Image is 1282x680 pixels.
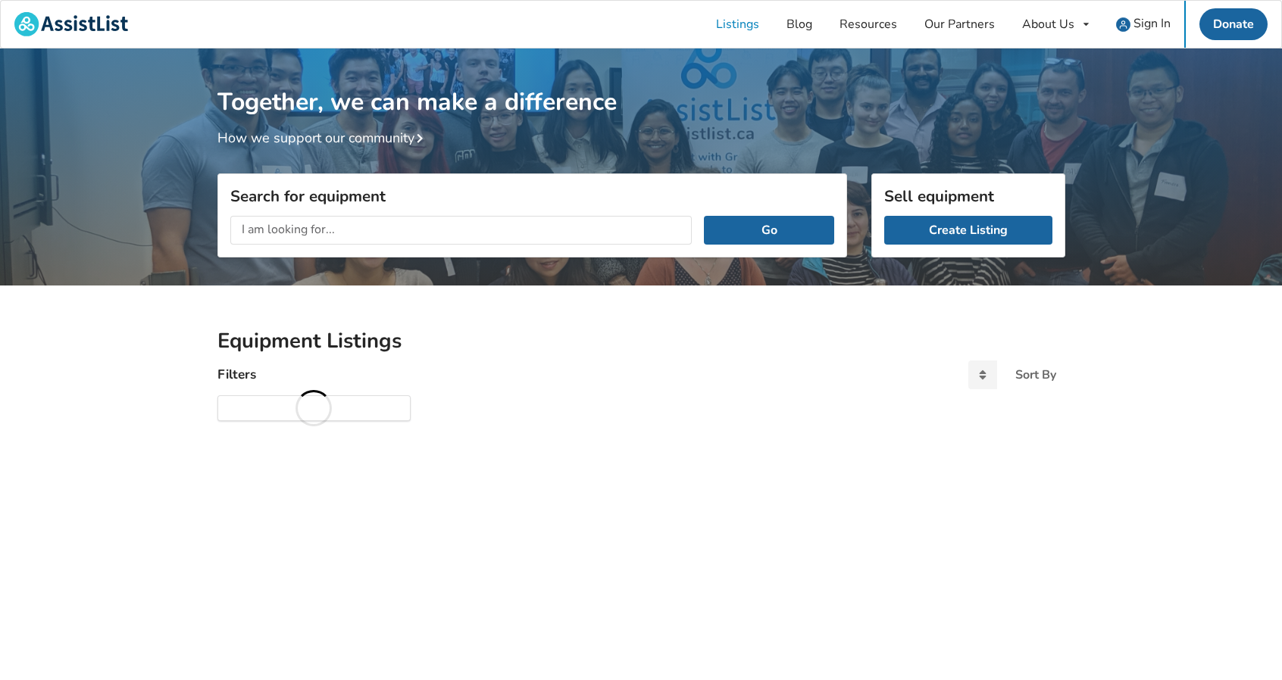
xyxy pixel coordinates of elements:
a: How we support our community [217,129,430,147]
span: Sign In [1133,15,1171,32]
div: Sort By [1015,369,1056,381]
a: Our Partners [911,1,1008,48]
img: assistlist-logo [14,12,128,36]
input: I am looking for... [230,216,693,245]
a: Listings [702,1,773,48]
h3: Search for equipment [230,186,834,206]
h2: Equipment Listings [217,328,1065,354]
h1: Together, we can make a difference [217,48,1065,117]
h4: Filters [217,366,256,383]
a: Donate [1199,8,1268,40]
img: user icon [1116,17,1130,32]
a: Blog [773,1,826,48]
a: Create Listing [884,216,1052,245]
div: About Us [1022,18,1074,30]
button: Go [704,216,833,245]
a: user icon Sign In [1102,1,1184,48]
h3: Sell equipment [884,186,1052,206]
a: Resources [826,1,911,48]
